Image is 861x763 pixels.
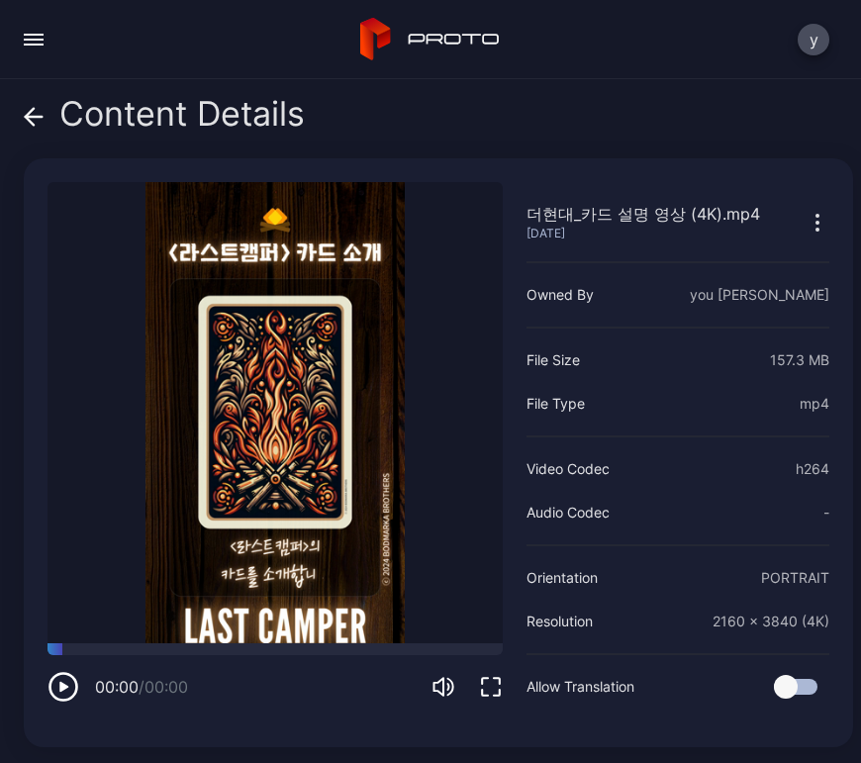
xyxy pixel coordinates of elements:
video: Sorry, your browser doesn‘t support embedded videos [48,182,503,643]
div: you [PERSON_NAME] [690,283,829,307]
div: File Type [526,392,585,416]
div: Owned By [526,283,594,307]
div: mp4 [800,392,829,416]
div: 더현대_카드 설명 영상 (4K).mp4 [526,202,760,226]
div: [DATE] [526,226,760,241]
div: Content Details [24,95,305,143]
div: 2160 x 3840 (4K) [713,610,829,633]
div: Allow Translation [526,675,634,699]
div: 00:00 [95,675,188,699]
span: / 00:00 [139,677,188,697]
div: 157.3 MB [770,348,829,372]
button: y [798,24,829,55]
div: - [823,501,829,525]
div: h264 [796,457,829,481]
div: File Size [526,348,580,372]
div: Orientation [526,566,598,590]
div: Video Codec [526,457,610,481]
div: PORTRAIT [761,566,829,590]
div: Audio Codec [526,501,610,525]
div: Resolution [526,610,593,633]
